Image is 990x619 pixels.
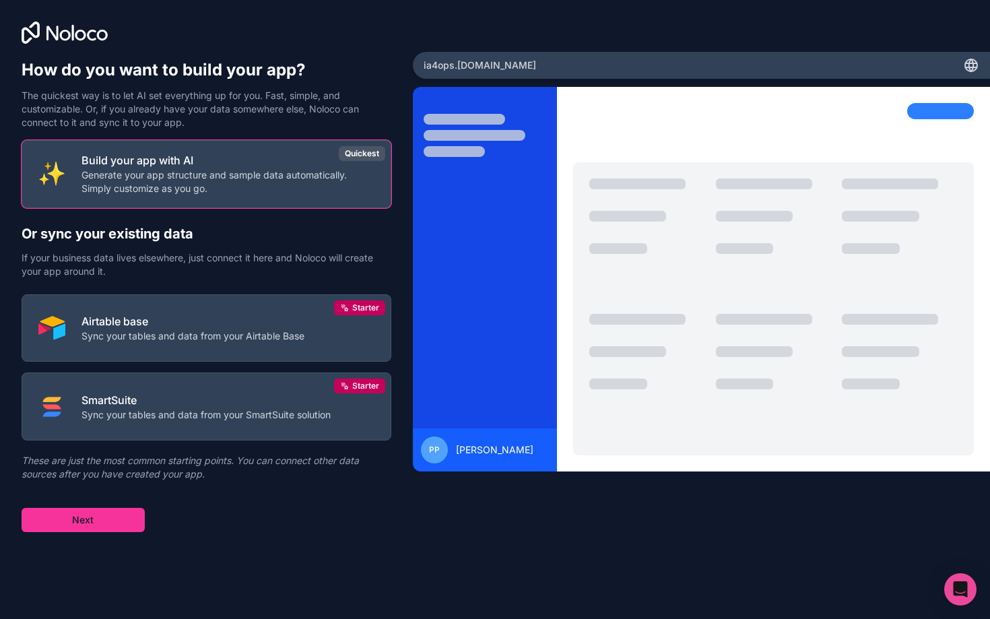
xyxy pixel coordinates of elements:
[22,294,391,362] button: AIRTABLEAirtable baseSync your tables and data from your Airtable BaseStarter
[81,168,374,195] p: Generate your app structure and sample data automatically. Simply customize as you go.
[22,251,391,278] p: If your business data lives elsewhere, just connect it here and Noloco will create your app aroun...
[22,454,391,481] p: These are just the most common starting points. You can connect other data sources after you have...
[81,392,331,408] p: SmartSuite
[81,408,331,422] p: Sync your tables and data from your SmartSuite solution
[352,302,379,313] span: Starter
[38,160,65,187] img: INTERNAL_WITH_AI
[22,140,391,208] button: INTERNAL_WITH_AIBuild your app with AIGenerate your app structure and sample data automatically. ...
[352,381,379,391] span: Starter
[339,146,385,161] div: Quickest
[944,573,977,606] div: Open Intercom Messenger
[38,393,65,420] img: SMART_SUITE
[81,329,304,343] p: Sync your tables and data from your Airtable Base
[22,59,391,81] h1: How do you want to build your app?
[22,224,391,243] h2: Or sync your existing data
[424,59,536,72] span: ia4ops .[DOMAIN_NAME]
[456,443,533,457] span: [PERSON_NAME]
[22,508,145,532] button: Next
[22,372,391,441] button: SMART_SUITESmartSuiteSync your tables and data from your SmartSuite solutionStarter
[429,445,440,455] span: PP
[81,313,304,329] p: Airtable base
[38,315,65,341] img: AIRTABLE
[22,89,391,129] p: The quickest way is to let AI set everything up for you. Fast, simple, and customizable. Or, if y...
[81,152,374,168] p: Build your app with AI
